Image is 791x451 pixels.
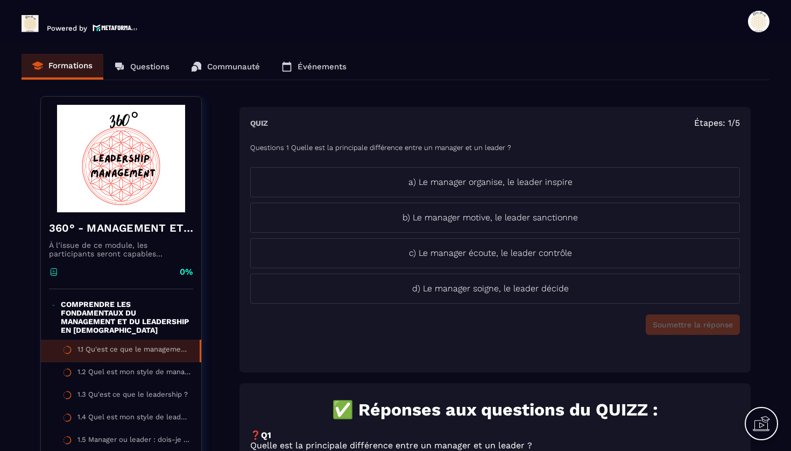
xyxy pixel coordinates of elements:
p: a) Le manager organise, le leader inspire [251,176,730,189]
img: banner [49,105,193,212]
div: 1.4 Quel est mon style de leadership ? [77,413,190,425]
p: À l’issue de ce module, les participants seront capables d’affirmer pleinement leur posture de ca... [49,241,193,258]
p: Questions 1 Quelle est la principale différence entre un manager et un leader ? [250,141,740,154]
p: d) Le manager soigne, le leader décide [251,282,730,295]
p: ❓ [250,430,740,440]
span: Étapes: 1/5 [694,118,740,128]
h4: 360° - MANAGEMENT ET LEADERSHIP [49,220,193,235]
div: 1.1 Qu'est ce que le management ? [77,345,189,357]
p: Quelle est la principale différence entre un manager et un leader ? [250,440,740,450]
strong: ✅ Réponses aux questions du QUIZZ : [332,399,658,420]
div: 1.2 Quel est mon style de management ? [77,368,190,380]
h6: Quiz [250,119,268,127]
p: COMPRENDRE LES FONDAMENTAUX DU MANAGEMENT ET DU LEADERSHIP EN [DEMOGRAPHIC_DATA] [61,300,190,334]
div: 1.5 Manager ou leader : dois-je choisir ? [77,435,190,447]
p: Powered by [47,24,87,32]
p: c) Le manager écoute, le leader contrôle [251,247,730,260]
strong: Q1 [261,430,271,440]
div: 1.3 Qu'est ce que le leadership ? [77,390,188,402]
p: 0% [180,266,193,278]
p: b) Le manager motive, le leader sanctionne [251,211,730,224]
img: logo-branding [22,15,39,32]
img: logo [93,23,138,32]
